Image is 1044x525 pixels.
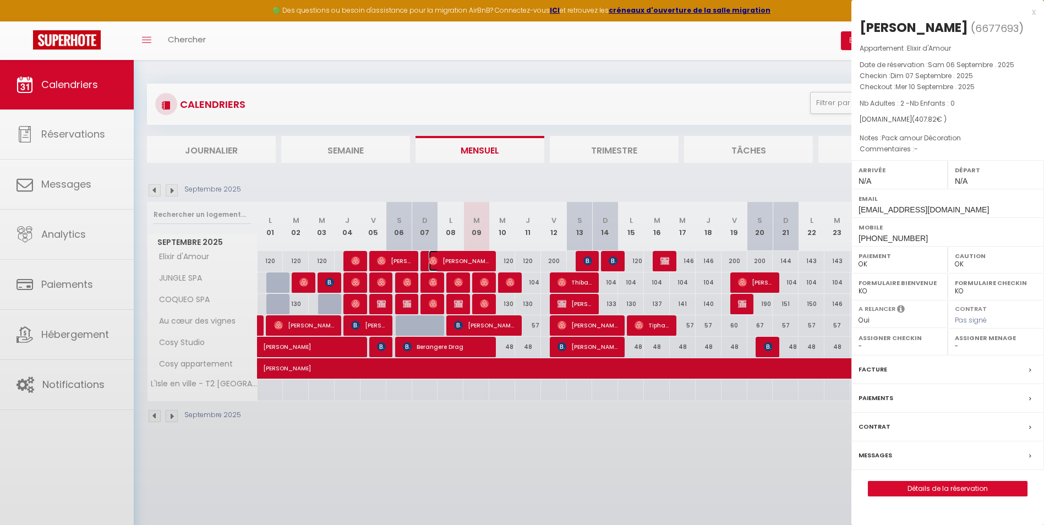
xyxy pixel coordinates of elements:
span: Pas signé [955,315,987,325]
div: x [851,6,1036,19]
span: ( € ) [912,114,947,124]
p: Appartement : [860,43,1036,54]
span: Pack amour Décoration [882,133,961,143]
span: [PHONE_NUMBER] [859,234,928,243]
span: [EMAIL_ADDRESS][DOMAIN_NAME] [859,205,989,214]
p: Checkin : [860,70,1036,81]
label: Contrat [859,421,890,433]
label: Email [859,193,1037,204]
span: Sam 06 Septembre . 2025 [928,60,1014,69]
span: N/A [955,177,968,185]
p: Commentaires : [860,144,1036,155]
label: Paiements [859,392,893,404]
div: [PERSON_NAME] [860,19,968,36]
span: 6677693 [975,21,1019,35]
label: Formulaire Bienvenue [859,277,941,288]
label: Facture [859,364,887,375]
p: Notes : [860,133,1036,144]
label: Messages [859,450,892,461]
i: Sélectionner OUI si vous souhaiter envoyer les séquences de messages post-checkout [897,304,905,316]
span: Nb Enfants : 0 [910,99,955,108]
label: Paiement [859,250,941,261]
label: Départ [955,165,1037,176]
p: Checkout : [860,81,1036,92]
label: Assigner Menage [955,332,1037,343]
span: Mer 10 Septembre . 2025 [895,82,975,91]
button: Détails de la réservation [868,481,1027,496]
label: Formulaire Checkin [955,277,1037,288]
label: Caution [955,250,1037,261]
div: [DOMAIN_NAME] [860,114,1036,125]
span: - [914,144,918,154]
span: N/A [859,177,871,185]
span: ( ) [971,20,1024,36]
label: A relancer [859,304,895,314]
span: 407.82 [915,114,937,124]
label: Arrivée [859,165,941,176]
label: Mobile [859,222,1037,233]
label: Assigner Checkin [859,332,941,343]
label: Contrat [955,304,987,311]
p: Date de réservation : [860,59,1036,70]
span: Dim 07 Septembre . 2025 [890,71,973,80]
span: Nb Adultes : 2 - [860,99,955,108]
a: Détails de la réservation [868,482,1027,496]
span: Elixir d'Amour [907,43,951,53]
